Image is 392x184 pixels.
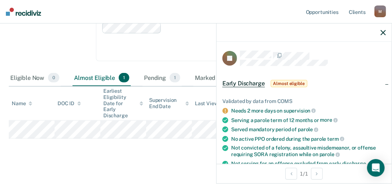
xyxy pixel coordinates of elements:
div: 1 / 1 [217,164,392,183]
div: Serving a parole term of 12 months or [231,117,386,124]
div: Open Intercom Messenger [367,159,385,177]
div: DOC ID [58,100,81,107]
span: 1 [119,73,129,82]
img: Recidiviz [6,8,41,16]
div: Supervision End Date [149,97,189,110]
button: Previous Opportunity [285,168,297,180]
div: Name [12,100,32,107]
span: parole [319,151,340,157]
div: Earliest Eligibility Date for Early Discharge [103,88,143,119]
div: Pending [143,70,182,86]
span: parole [298,126,318,132]
div: Last Viewed [195,100,230,107]
span: more [320,117,338,123]
div: Validated by data from COMS [222,98,386,104]
div: M [374,5,386,17]
div: Almost Eligible [73,70,131,86]
span: Almost eligible [271,80,307,87]
span: 1 [170,73,180,82]
div: Needs 2 more days on supervision [231,107,386,114]
div: Eligible Now [9,70,61,86]
div: Served mandatory period of [231,126,386,133]
div: Marked Ineligible [193,70,259,86]
span: term [327,136,344,142]
button: Next Opportunity [311,168,323,180]
div: Not convicted of a felony, assaultive misdemeanor, or offense requiring SORA registration while on [231,145,386,157]
div: Not serving for an offense excluded from early discharge eligibility by [231,161,386,173]
span: 0 [48,73,59,82]
span: Early Discharge [222,80,265,87]
div: No active PPO ordered during the parole [231,136,386,142]
div: Early DischargeAlmost eligible [217,72,392,95]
